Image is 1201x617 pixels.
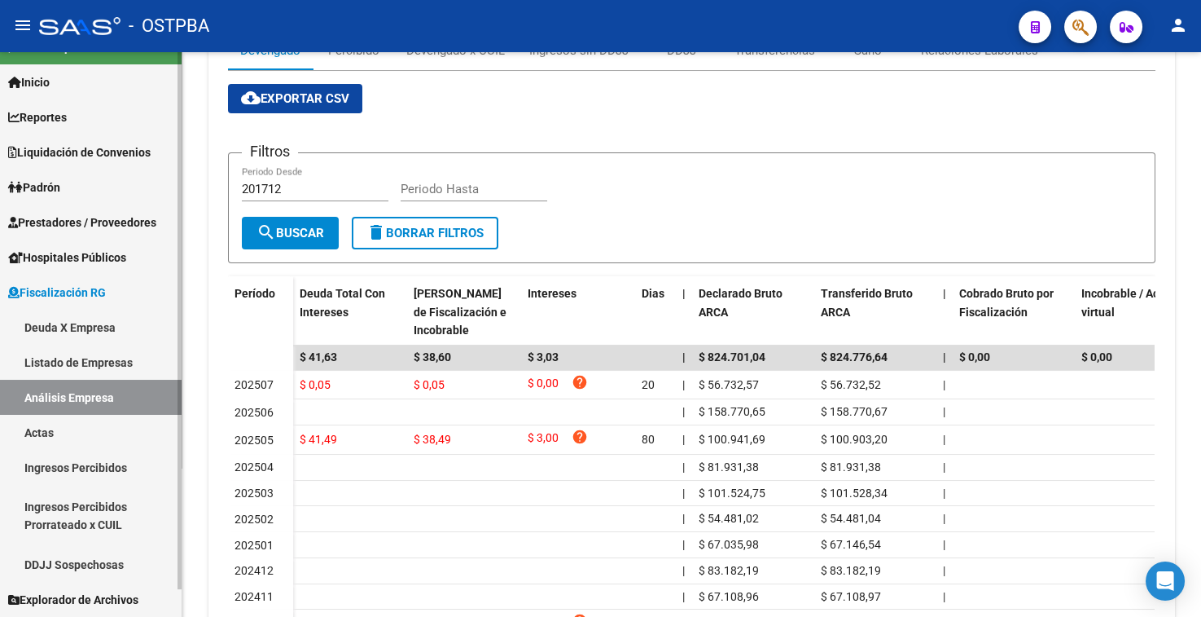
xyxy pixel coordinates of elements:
[959,350,990,364] span: $ 0,00
[682,538,685,551] span: |
[682,461,685,474] span: |
[300,433,337,446] span: $ 41,49
[692,276,814,348] datatable-header-cell: Declarado Bruto ARCA
[821,378,881,391] span: $ 56.732,52
[821,405,888,418] span: $ 158.770,67
[699,461,759,474] span: $ 81.931,38
[699,564,759,577] span: $ 83.182,19
[699,538,759,551] span: $ 67.035,98
[943,564,945,577] span: |
[699,590,759,603] span: $ 67.108,96
[699,487,765,500] span: $ 101.524,75
[241,88,261,108] mat-icon: cloud_download
[699,287,782,319] span: Declarado Bruto ARCA
[8,143,151,161] span: Liquidación de Convenios
[366,223,386,242] mat-icon: delete
[642,433,655,446] span: 80
[943,487,945,500] span: |
[821,461,881,474] span: $ 81.931,38
[635,276,676,348] datatable-header-cell: Dias
[821,590,881,603] span: $ 67.108,97
[8,73,50,91] span: Inicio
[943,378,945,391] span: |
[682,287,686,300] span: |
[228,84,362,113] button: Exportar CSV
[953,276,1075,348] datatable-header-cell: Cobrado Bruto por Fiscalización
[414,378,445,391] span: $ 0,05
[414,433,451,446] span: $ 38,49
[8,284,106,302] span: Fiscalización RG
[242,217,339,249] button: Buscar
[682,405,685,418] span: |
[699,433,765,446] span: $ 100.941,69
[129,8,209,44] span: - OSTPBA
[352,217,498,249] button: Borrar Filtros
[943,405,945,418] span: |
[572,429,588,445] i: help
[572,374,588,390] i: help
[8,214,156,231] span: Prestadores / Proveedores
[235,287,275,300] span: Período
[1081,287,1169,319] span: Incobrable / Acta virtual
[414,287,506,337] span: [PERSON_NAME] de Fiscalización e Incobrable
[682,512,685,525] span: |
[1075,276,1197,348] datatable-header-cell: Incobrable / Acta virtual
[1146,562,1185,601] div: Open Intercom Messenger
[821,487,888,500] span: $ 101.528,34
[366,226,484,240] span: Borrar Filtros
[642,378,655,391] span: 20
[943,512,945,525] span: |
[528,350,559,364] span: $ 3,03
[8,108,67,126] span: Reportes
[235,590,274,603] span: 202411
[821,350,888,364] span: $ 824.776,64
[8,591,138,609] span: Explorador de Archivos
[1081,350,1112,364] span: $ 0,00
[8,249,126,267] span: Hospitales Públicos
[235,513,274,526] span: 202502
[528,429,559,451] span: $ 3,00
[959,287,1054,319] span: Cobrado Bruto por Fiscalización
[528,374,559,396] span: $ 0,00
[642,287,664,300] span: Dias
[682,590,685,603] span: |
[1168,15,1188,35] mat-icon: person
[821,564,881,577] span: $ 83.182,19
[943,287,946,300] span: |
[676,276,692,348] datatable-header-cell: |
[699,378,759,391] span: $ 56.732,57
[242,140,298,163] h3: Filtros
[407,276,521,348] datatable-header-cell: Deuda Bruta Neto de Fiscalización e Incobrable
[235,539,274,552] span: 202501
[235,461,274,474] span: 202504
[235,487,274,500] span: 202503
[13,15,33,35] mat-icon: menu
[235,434,274,447] span: 202505
[300,378,331,391] span: $ 0,05
[699,405,765,418] span: $ 158.770,65
[814,276,936,348] datatable-header-cell: Transferido Bruto ARCA
[241,91,349,106] span: Exportar CSV
[682,378,685,391] span: |
[256,226,324,240] span: Buscar
[8,178,60,196] span: Padrón
[943,350,946,364] span: |
[699,512,759,525] span: $ 54.481,02
[235,378,274,391] span: 202507
[228,276,293,345] datatable-header-cell: Período
[521,276,635,348] datatable-header-cell: Intereses
[936,276,953,348] datatable-header-cell: |
[256,223,276,242] mat-icon: search
[300,287,385,319] span: Deuda Total Con Intereses
[682,487,685,500] span: |
[235,564,274,577] span: 202412
[821,538,881,551] span: $ 67.146,54
[699,350,765,364] span: $ 824.701,04
[414,350,451,364] span: $ 38,60
[821,433,888,446] span: $ 100.903,20
[682,564,685,577] span: |
[682,350,686,364] span: |
[528,287,576,300] span: Intereses
[821,287,913,319] span: Transferido Bruto ARCA
[293,276,407,348] datatable-header-cell: Deuda Total Con Intereses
